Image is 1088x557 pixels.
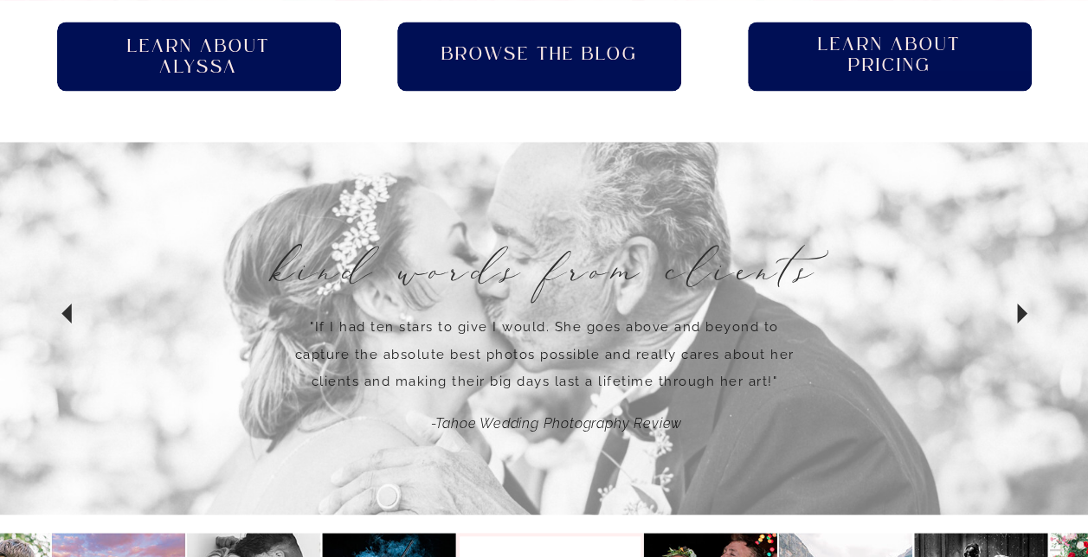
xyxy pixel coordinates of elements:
p: "If I had ten stars to give I would. She goes above and beyond to capture the absolute best photo... [290,313,800,370]
a: Browse the blog [422,44,658,66]
h3: Kind Words from Clients [273,234,817,329]
a: Learn About Alyssa [113,36,285,76]
p: -Tahoe Wedding Photography Review [431,407,687,424]
a: Learn About pricing [802,35,977,79]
